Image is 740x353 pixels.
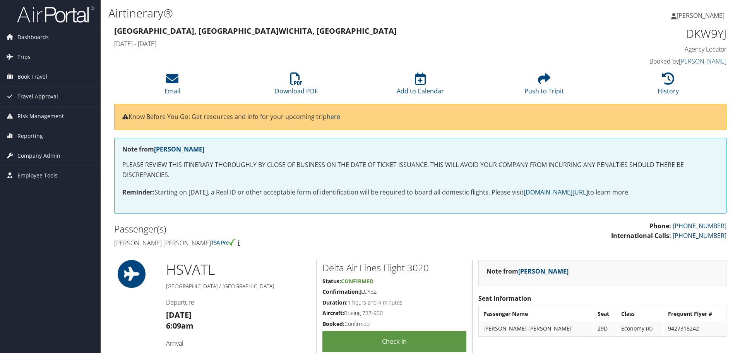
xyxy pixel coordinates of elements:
[677,11,725,20] span: [PERSON_NAME]
[582,26,726,42] h1: DKW9YJ
[322,309,466,317] h5: Boeing 737-900
[164,77,180,95] a: Email
[611,231,671,240] strong: International Calls:
[17,28,49,47] span: Dashboards
[671,4,732,27] a: [PERSON_NAME]
[322,309,344,317] strong: Aircraft:
[594,307,617,321] th: Seat
[166,320,194,331] strong: 6:09am
[486,267,569,276] strong: Note from
[594,322,617,336] td: 29D
[322,261,466,274] h2: Delta Air Lines Flight 3020
[114,222,415,236] h2: Passenger(s)
[114,239,415,247] h4: [PERSON_NAME] [PERSON_NAME]
[166,282,310,290] h5: [GEOGRAPHIC_DATA] / [GEOGRAPHIC_DATA]
[679,57,726,65] a: [PERSON_NAME]
[17,146,60,165] span: Company Admin
[122,160,718,180] p: PLEASE REVIEW THIS ITINERARY THOROUGHLY BY CLOSE OF BUSINESS ON THE DATE OF TICKET ISSUANCE. THIS...
[649,222,671,230] strong: Phone:
[166,260,310,279] h1: HSV ATL
[17,5,94,23] img: airportal-logo.png
[524,77,564,95] a: Push to Tripit
[211,239,236,246] img: tsa-precheck.png
[122,145,204,153] strong: Note from
[322,299,348,306] strong: Duration:
[322,320,466,328] h5: Confirmed
[664,322,725,336] td: 9427318242
[17,126,43,146] span: Reporting
[17,87,58,106] span: Travel Approval
[122,112,718,122] p: Know Before You Go: Get resources and info for your upcoming trip
[166,310,192,320] strong: [DATE]
[122,188,718,198] p: Starting on [DATE], a Real ID or other acceptable form of identification will be required to boar...
[322,320,344,327] strong: Booked:
[327,112,340,121] a: here
[17,47,31,67] span: Trips
[275,77,318,95] a: Download PDF
[664,307,725,321] th: Frequent Flyer #
[518,267,569,276] a: [PERSON_NAME]
[341,277,373,285] span: Confirmed
[478,294,531,303] strong: Seat Information
[480,322,593,336] td: [PERSON_NAME] [PERSON_NAME]
[108,5,524,21] h1: Airtinerary®
[480,307,593,321] th: Passenger Name
[673,231,726,240] a: [PHONE_NUMBER]
[582,57,726,65] h4: Booked by
[114,26,397,36] strong: [GEOGRAPHIC_DATA], [GEOGRAPHIC_DATA] Wichita, [GEOGRAPHIC_DATA]
[524,188,588,196] a: [DOMAIN_NAME][URL]
[617,307,663,321] th: Class
[322,331,466,352] a: Check-in
[17,166,58,185] span: Employee Tools
[582,45,726,53] h4: Agency Locator
[166,298,310,307] h4: Departure
[617,322,663,336] td: Economy (K)
[17,107,64,126] span: Risk Management
[322,277,341,285] strong: Status:
[154,145,204,153] a: [PERSON_NAME]
[322,288,466,296] h5: JLUY3Z
[397,77,444,95] a: Add to Calendar
[322,299,466,307] h5: 1 hours and 4 minutes
[322,288,360,295] strong: Confirmation:
[166,339,310,348] h4: Arrival
[114,40,570,48] h4: [DATE] - [DATE]
[673,222,726,230] a: [PHONE_NUMBER]
[17,67,47,86] span: Book Travel
[122,188,154,196] strong: Reminder:
[658,77,679,95] a: History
